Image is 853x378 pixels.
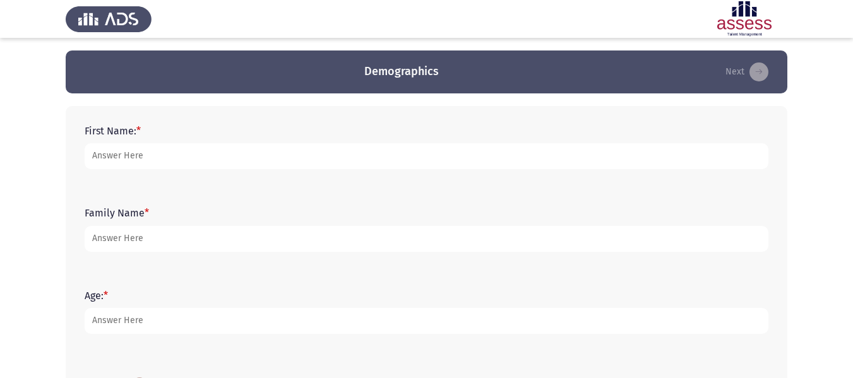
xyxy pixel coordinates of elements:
button: load next page [722,62,772,82]
input: add answer text [85,226,768,252]
label: First Name: [85,125,141,137]
label: Age: [85,290,108,302]
h3: Demographics [364,64,439,80]
input: add answer text [85,308,768,334]
label: Family Name [85,207,149,219]
img: Assessment logo of ASSESS English Language Assessment (3 Module) (Ba - IB) [701,1,787,37]
input: add answer text [85,143,768,169]
img: Assess Talent Management logo [66,1,152,37]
